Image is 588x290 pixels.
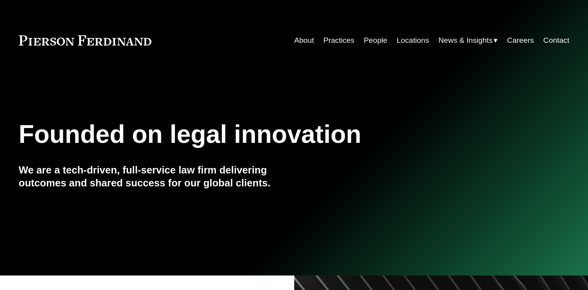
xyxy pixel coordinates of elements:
a: Careers [507,33,534,48]
h1: Founded on legal innovation [19,120,478,149]
h4: We are a tech-driven, full-service law firm delivering outcomes and shared success for our global... [19,164,294,189]
a: About [294,33,314,48]
a: Practices [323,33,354,48]
a: People [364,33,387,48]
a: Locations [397,33,429,48]
a: folder dropdown [439,33,498,48]
a: Contact [543,33,569,48]
span: News & Insights [439,34,493,47]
